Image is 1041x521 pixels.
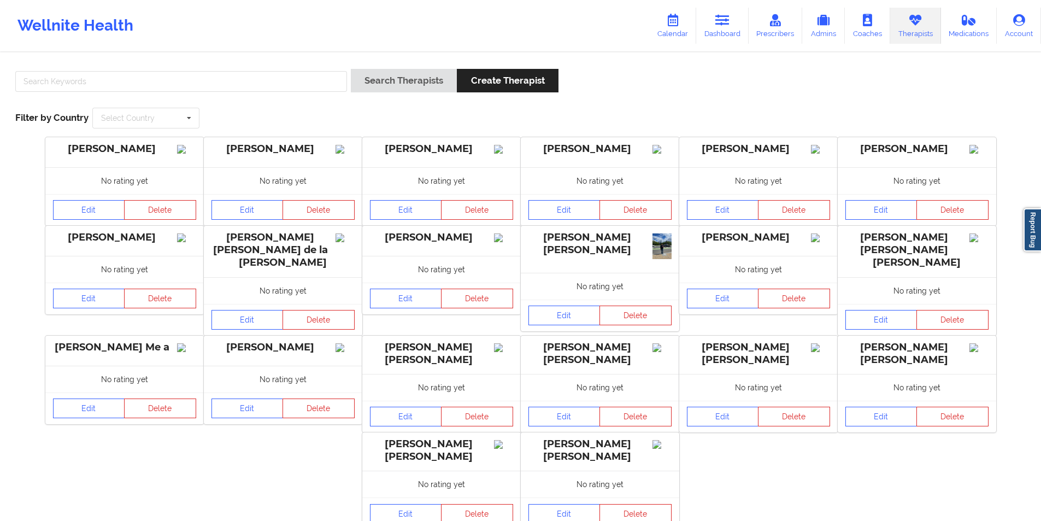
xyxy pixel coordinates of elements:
[890,8,941,44] a: Therapists
[351,69,457,92] button: Search Therapists
[53,341,196,354] div: [PERSON_NAME] Me a
[370,341,513,366] div: [PERSON_NAME] [PERSON_NAME]
[45,366,204,393] div: No rating yet
[362,256,521,283] div: No rating yet
[521,374,679,401] div: No rating yet
[362,167,521,194] div: No rating yet
[336,343,355,352] img: Image%2Fplaceholer-image.png
[521,167,679,194] div: No rating yet
[758,407,830,426] button: Delete
[528,407,601,426] a: Edit
[749,8,803,44] a: Prescribers
[53,143,196,155] div: [PERSON_NAME]
[969,233,989,242] img: Image%2Fplaceholer-image.png
[687,289,759,308] a: Edit
[101,114,155,122] div: Select Country
[124,399,196,418] button: Delete
[211,310,284,330] a: Edit
[124,289,196,308] button: Delete
[370,200,442,220] a: Edit
[283,399,355,418] button: Delete
[652,343,672,352] img: Image%2Fplaceholer-image.png
[124,200,196,220] button: Delete
[1024,208,1041,251] a: Report Bug
[838,167,996,194] div: No rating yet
[370,438,513,463] div: [PERSON_NAME] [PERSON_NAME]
[528,438,672,463] div: [PERSON_NAME] [PERSON_NAME]
[838,374,996,401] div: No rating yet
[521,471,679,497] div: No rating yet
[177,233,196,242] img: Image%2Fplaceholer-image.png
[362,471,521,497] div: No rating yet
[652,440,672,449] img: Image%2Fplaceholer-image.png
[528,306,601,325] a: Edit
[916,200,989,220] button: Delete
[204,167,362,194] div: No rating yet
[599,306,672,325] button: Delete
[53,289,125,308] a: Edit
[599,407,672,426] button: Delete
[336,233,355,242] img: Image%2Fplaceholer-image.png
[687,341,830,366] div: [PERSON_NAME] [PERSON_NAME]
[652,145,672,154] img: Image%2Fplaceholer-image.png
[969,343,989,352] img: Image%2Fplaceholer-image.png
[845,143,989,155] div: [PERSON_NAME]
[370,407,442,426] a: Edit
[845,8,890,44] a: Coaches
[845,200,918,220] a: Edit
[211,399,284,418] a: Edit
[997,8,1041,44] a: Account
[362,374,521,401] div: No rating yet
[696,8,749,44] a: Dashboard
[969,145,989,154] img: Image%2Fplaceholer-image.png
[370,289,442,308] a: Edit
[211,143,355,155] div: [PERSON_NAME]
[521,273,679,300] div: No rating yet
[599,200,672,220] button: Delete
[687,200,759,220] a: Edit
[53,231,196,244] div: [PERSON_NAME]
[441,289,513,308] button: Delete
[652,233,672,259] img: af653f90-b5aa-4584-b7ce-bc9dc27affc6_IMG_2483.jpeg
[916,310,989,330] button: Delete
[758,289,830,308] button: Delete
[845,231,989,269] div: [PERSON_NAME] [PERSON_NAME] [PERSON_NAME]
[528,341,672,366] div: [PERSON_NAME] [PERSON_NAME]
[211,200,284,220] a: Edit
[494,233,513,242] img: Image%2Fplaceholer-image.png
[687,143,830,155] div: [PERSON_NAME]
[211,341,355,354] div: [PERSON_NAME]
[204,277,362,304] div: No rating yet
[811,343,830,352] img: Image%2Fplaceholer-image.png
[53,200,125,220] a: Edit
[941,8,997,44] a: Medications
[177,343,196,352] img: Image%2Fplaceholer-image.png
[441,200,513,220] button: Delete
[811,145,830,154] img: Image%2Fplaceholer-image.png
[687,231,830,244] div: [PERSON_NAME]
[283,200,355,220] button: Delete
[494,440,513,449] img: Image%2Fplaceholer-image.png
[494,343,513,352] img: Image%2Fplaceholer-image.png
[679,256,838,283] div: No rating yet
[916,407,989,426] button: Delete
[811,233,830,242] img: Image%2Fplaceholer-image.png
[649,8,696,44] a: Calendar
[45,167,204,194] div: No rating yet
[528,143,672,155] div: [PERSON_NAME]
[802,8,845,44] a: Admins
[528,200,601,220] a: Edit
[15,112,89,123] span: Filter by Country
[53,399,125,418] a: Edit
[177,145,196,154] img: Image%2Fplaceholer-image.png
[528,231,672,256] div: [PERSON_NAME] [PERSON_NAME]
[494,145,513,154] img: Image%2Fplaceholer-image.png
[679,374,838,401] div: No rating yet
[370,143,513,155] div: [PERSON_NAME]
[845,310,918,330] a: Edit
[204,366,362,393] div: No rating yet
[15,71,347,92] input: Search Keywords
[758,200,830,220] button: Delete
[211,231,355,269] div: [PERSON_NAME] [PERSON_NAME] de la [PERSON_NAME]
[457,69,558,92] button: Create Therapist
